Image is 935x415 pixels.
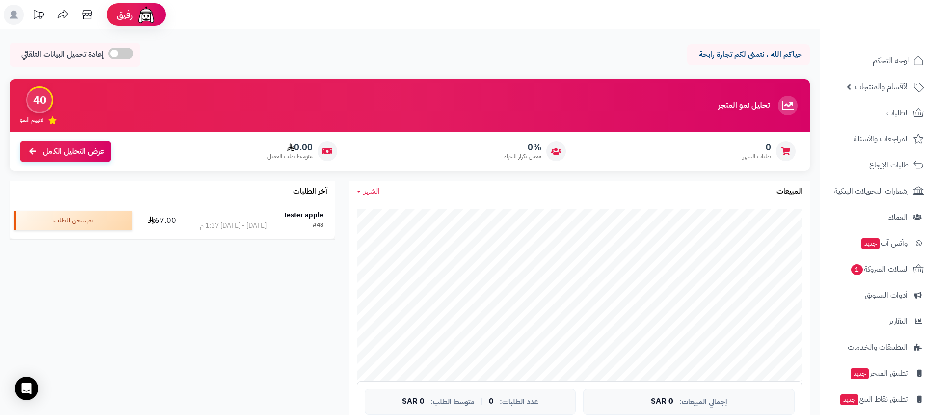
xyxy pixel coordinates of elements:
[695,49,802,60] p: حياكم الله ، نتمنى لكم تجارة رابحة
[860,236,908,250] span: وآتس آب
[869,158,909,172] span: طلبات الإرجاع
[826,101,929,125] a: الطلبات
[489,397,494,406] span: 0
[430,398,475,406] span: متوسط الطلب:
[136,5,156,25] img: ai-face.png
[679,398,727,406] span: إجمالي المبيعات:
[826,257,929,281] a: السلات المتروكة1
[500,398,538,406] span: عدد الطلبات:
[826,127,929,151] a: المراجعات والأسئلة
[888,210,908,224] span: العملاء
[26,5,51,27] a: تحديثات المنصة
[14,211,132,230] div: تم شحن الطلب
[504,142,541,153] span: 0%
[889,314,908,328] span: التقارير
[826,283,929,307] a: أدوات التسويق
[743,152,771,161] span: طلبات الشهر
[868,28,926,48] img: logo-2.png
[839,392,908,406] span: تطبيق نقاط البيع
[481,398,483,405] span: |
[267,142,313,153] span: 0.00
[364,185,380,197] span: الشهر
[200,221,267,231] div: [DATE] - [DATE] 1:37 م
[15,377,38,400] div: Open Intercom Messenger
[826,179,929,203] a: إشعارات التحويلات البنكية
[886,106,909,120] span: الطلبات
[854,132,909,146] span: المراجعات والأسئلة
[850,262,909,276] span: السلات المتروكة
[743,142,771,153] span: 0
[826,49,929,73] a: لوحة التحكم
[293,187,327,196] h3: آخر الطلبات
[826,205,929,229] a: العملاء
[284,210,323,220] strong: tester apple
[861,238,880,249] span: جديد
[776,187,802,196] h3: المبيعات
[848,340,908,354] span: التطبيقات والخدمات
[873,54,909,68] span: لوحة التحكم
[357,186,380,197] a: الشهر
[313,221,323,231] div: #48
[21,49,104,60] span: إعادة تحميل البيانات التلقائي
[826,361,929,385] a: تطبيق المتجرجديد
[826,335,929,359] a: التطبيقات والخدمات
[267,152,313,161] span: متوسط طلب العميل
[651,397,673,406] span: 0 SAR
[43,146,104,157] span: عرض التحليل الكامل
[851,264,863,275] span: 1
[20,141,111,162] a: عرض التحليل الكامل
[834,184,909,198] span: إشعارات التحويلات البنكية
[20,116,43,124] span: تقييم النمو
[402,397,425,406] span: 0 SAR
[504,152,541,161] span: معدل تكرار الشراء
[136,202,189,239] td: 67.00
[718,101,770,110] h3: تحليل نمو المتجر
[826,387,929,411] a: تطبيق نقاط البيعجديد
[826,153,929,177] a: طلبات الإرجاع
[855,80,909,94] span: الأقسام والمنتجات
[850,366,908,380] span: تطبيق المتجر
[826,309,929,333] a: التقارير
[117,9,133,21] span: رفيق
[840,394,858,405] span: جديد
[865,288,908,302] span: أدوات التسويق
[826,231,929,255] a: وآتس آبجديد
[851,368,869,379] span: جديد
